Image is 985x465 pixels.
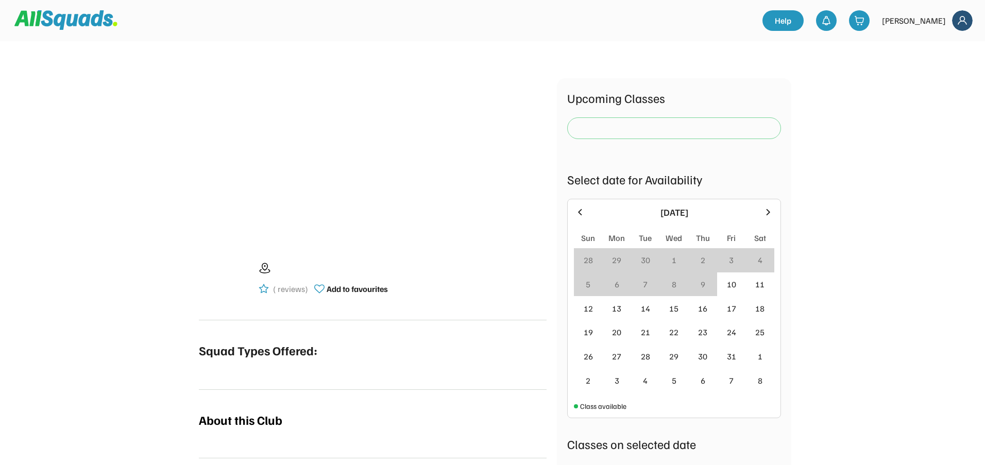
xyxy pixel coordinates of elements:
[643,374,648,387] div: 4
[727,278,736,290] div: 10
[701,374,705,387] div: 6
[672,374,676,387] div: 5
[567,435,781,453] div: Classes on selected date
[952,10,973,31] img: Frame%2018.svg
[581,232,595,244] div: Sun
[696,232,710,244] div: Thu
[701,254,705,266] div: 2
[608,232,625,244] div: Mon
[755,326,765,338] div: 25
[758,374,762,387] div: 8
[754,232,766,244] div: Sat
[567,89,781,107] div: Upcoming Classes
[758,254,762,266] div: 4
[586,278,590,290] div: 5
[882,14,946,27] div: [PERSON_NAME]
[762,10,804,31] a: Help
[758,350,762,363] div: 1
[612,326,621,338] div: 20
[727,302,736,315] div: 17
[669,326,678,338] div: 22
[567,170,781,188] div: Select date for Availability
[669,350,678,363] div: 29
[615,374,619,387] div: 3
[615,278,619,290] div: 6
[672,278,676,290] div: 8
[199,253,250,304] img: yH5BAEAAAAALAAAAAABAAEAAAIBRAA7
[672,254,676,266] div: 1
[854,15,864,26] img: shopping-cart-01%20%281%29.svg
[584,254,593,266] div: 28
[641,326,650,338] div: 21
[199,410,282,429] div: About this Club
[231,78,515,232] img: yH5BAEAAAAALAAAAAABAAEAAAIBRAA7
[641,254,650,266] div: 30
[584,350,593,363] div: 26
[612,302,621,315] div: 13
[584,302,593,315] div: 12
[698,326,707,338] div: 23
[755,302,765,315] div: 18
[666,232,682,244] div: Wed
[612,350,621,363] div: 27
[586,374,590,387] div: 2
[639,232,652,244] div: Tue
[580,401,626,411] div: Class available
[273,283,308,295] div: ( reviews)
[729,254,734,266] div: 3
[729,374,734,387] div: 7
[641,350,650,363] div: 28
[698,350,707,363] div: 30
[327,283,388,295] div: Add to favourites
[199,341,317,359] div: Squad Types Offered:
[727,350,736,363] div: 31
[641,302,650,315] div: 14
[591,205,757,219] div: [DATE]
[821,15,831,26] img: bell-03%20%281%29.svg
[612,254,621,266] div: 29
[755,278,765,290] div: 11
[727,232,736,244] div: Fri
[698,302,707,315] div: 16
[584,326,593,338] div: 19
[669,302,678,315] div: 15
[701,278,705,290] div: 9
[643,278,648,290] div: 7
[14,10,117,30] img: Squad%20Logo.svg
[727,326,736,338] div: 24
